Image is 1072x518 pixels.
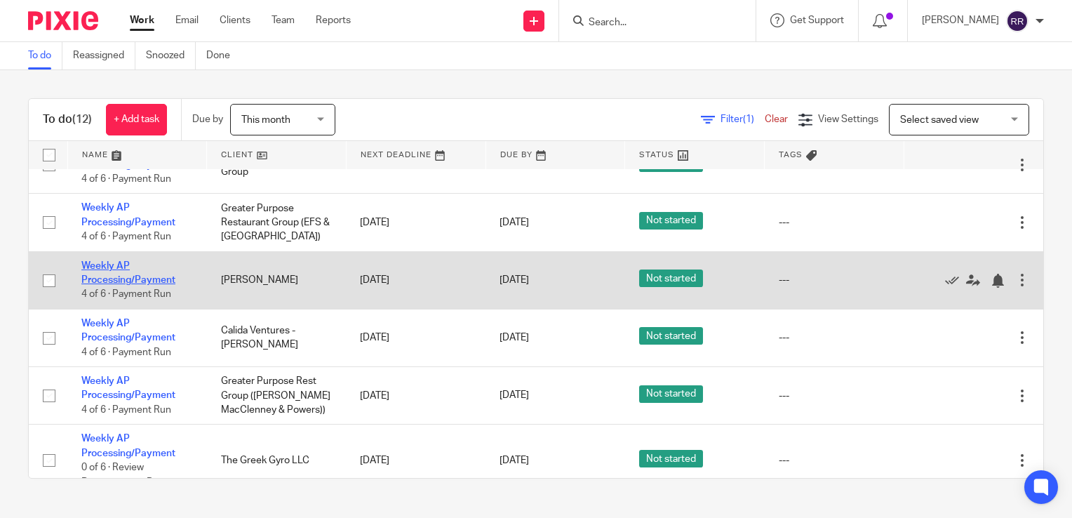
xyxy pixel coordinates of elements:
span: [DATE] [500,456,529,465]
span: [DATE] [500,218,529,227]
img: Pixie [28,11,98,30]
a: Done [206,42,241,69]
span: Not started [639,270,703,287]
a: Reassigned [73,42,135,69]
a: Weekly AP Processing/Payment [81,434,175,458]
span: Not started [639,450,703,467]
span: [DATE] [500,275,529,285]
td: Greater Purpose Restaurant Group (EFS & [GEOGRAPHIC_DATA]) [207,194,347,251]
a: Weekly AP Processing/Payment [81,145,175,169]
h1: To do [43,112,92,127]
img: svg%3E [1006,10,1029,32]
span: 4 of 6 · Payment Run [81,347,171,357]
span: Not started [639,385,703,403]
div: --- [779,389,890,403]
div: --- [779,273,890,287]
a: Weekly AP Processing/Payment [81,203,175,227]
a: Clear [765,114,788,124]
span: 4 of 6 · Payment Run [81,290,171,300]
span: (1) [743,114,754,124]
span: 4 of 6 · Payment Run [81,174,171,184]
td: [PERSON_NAME] [207,251,347,309]
span: Not started [639,327,703,345]
p: [PERSON_NAME] [922,13,999,27]
td: [DATE] [346,367,485,425]
td: [DATE] [346,194,485,251]
a: Mark as done [945,273,966,287]
td: [DATE] [346,425,485,497]
a: + Add task [106,104,167,135]
span: [DATE] [500,160,529,170]
a: To do [28,42,62,69]
span: 0 of 6 · Review Documents to Process [81,463,183,487]
td: [DATE] [346,251,485,309]
a: Weekly AP Processing/Payment [81,319,175,343]
span: 4 of 6 · Payment Run [81,405,171,415]
span: Get Support [790,15,844,25]
span: View Settings [818,114,878,124]
div: --- [779,453,890,467]
a: Snoozed [146,42,196,69]
a: Team [272,13,295,27]
span: [DATE] [500,333,529,343]
a: Weekly AP Processing/Payment [81,261,175,285]
td: [DATE] [346,309,485,366]
a: Clients [220,13,250,27]
td: Greater Purpose Rest Group ([PERSON_NAME] MacClenney & Powers)) [207,367,347,425]
span: 4 of 6 · Payment Run [81,232,171,241]
span: Select saved view [900,115,979,125]
p: Due by [192,112,223,126]
a: Reports [316,13,351,27]
td: The Greek Gyro LLC [207,425,347,497]
span: [DATE] [500,391,529,401]
input: Search [587,17,713,29]
span: Filter [721,114,765,124]
a: Email [175,13,199,27]
a: Work [130,13,154,27]
span: Tags [779,151,803,159]
a: Weekly AP Processing/Payment [81,376,175,400]
div: --- [779,215,890,230]
div: --- [779,331,890,345]
span: This month [241,115,290,125]
span: (12) [72,114,92,125]
span: Not started [639,212,703,230]
td: Calida Ventures - [PERSON_NAME] [207,309,347,366]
